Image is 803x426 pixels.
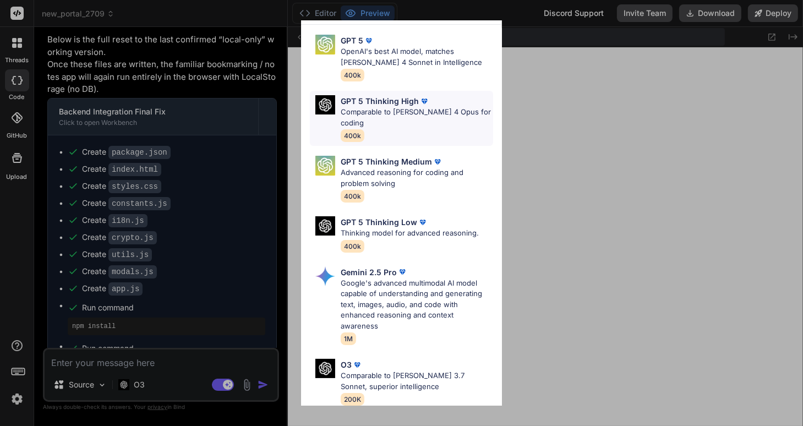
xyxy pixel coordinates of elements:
[341,167,493,189] p: Advanced reasoning for coding and problem solving
[341,359,352,370] p: O3
[341,190,364,203] span: 400k
[341,35,363,46] p: GPT 5
[341,278,493,332] p: Google's advanced multimodal AI model capable of understanding and generating text, images, audio...
[417,217,428,228] img: premium
[419,96,430,107] img: premium
[341,216,417,228] p: GPT 5 Thinking Low
[315,216,335,236] img: Pick Models
[315,35,335,54] img: Pick Models
[352,359,363,370] img: premium
[363,35,374,46] img: premium
[397,266,408,277] img: premium
[315,156,335,176] img: Pick Models
[341,370,493,392] p: Comparable to [PERSON_NAME] 3.7 Sonnet, superior intelligence
[341,107,493,128] p: Comparable to [PERSON_NAME] 4 Opus for coding
[341,240,364,253] span: 400k
[341,46,493,68] p: OpenAI's best AI model, matches [PERSON_NAME] 4 Sonnet in Intelligence
[341,95,419,107] p: GPT 5 Thinking High
[341,393,364,406] span: 200K
[341,266,397,278] p: Gemini 2.5 Pro
[315,95,335,114] img: Pick Models
[341,228,479,239] p: Thinking model for advanced reasoning.
[341,156,432,167] p: GPT 5 Thinking Medium
[315,359,335,378] img: Pick Models
[432,156,443,167] img: premium
[315,266,335,286] img: Pick Models
[341,332,356,345] span: 1M
[341,129,364,142] span: 400k
[341,69,364,81] span: 400k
